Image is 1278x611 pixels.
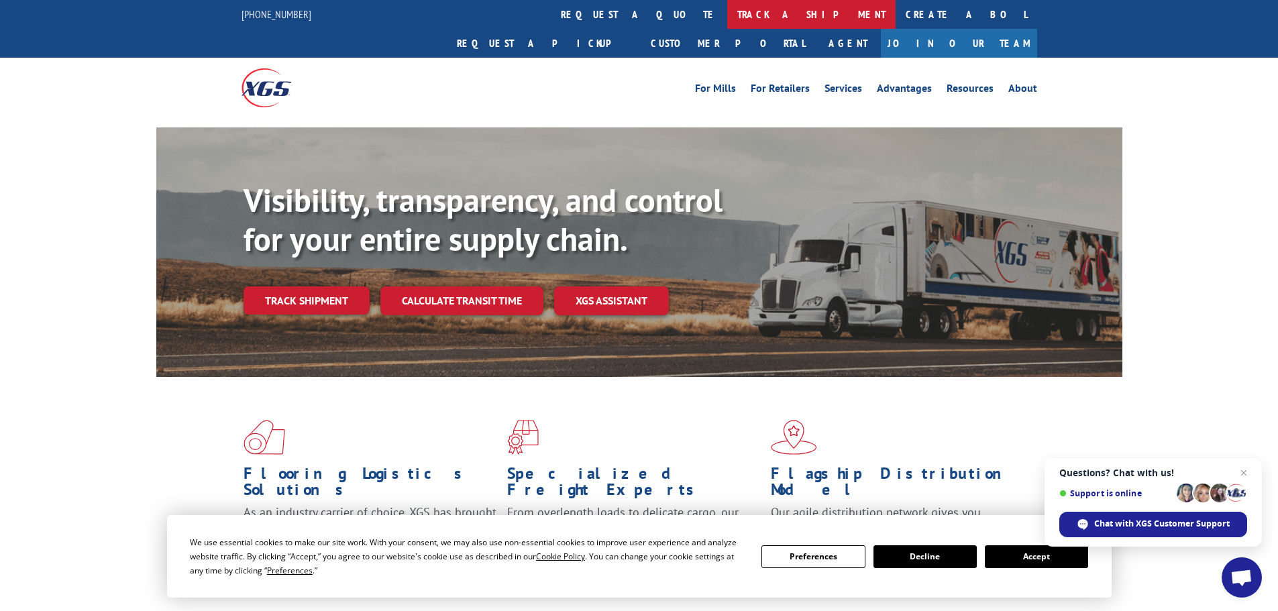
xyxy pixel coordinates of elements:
h1: Flagship Distribution Model [771,465,1024,504]
a: About [1008,83,1037,98]
img: xgs-icon-total-supply-chain-intelligence-red [244,420,285,455]
a: Resources [947,83,994,98]
a: Track shipment [244,286,370,315]
a: Calculate transit time [380,286,543,315]
a: [PHONE_NUMBER] [242,7,311,21]
p: From overlength loads to delicate cargo, our experienced staff knows the best way to move your fr... [507,504,761,564]
h1: Flooring Logistics Solutions [244,465,497,504]
button: Preferences [761,545,865,568]
div: Cookie Consent Prompt [167,515,1112,598]
span: Close chat [1236,465,1252,481]
h1: Specialized Freight Experts [507,465,761,504]
a: For Retailers [751,83,810,98]
span: Support is online [1059,488,1172,498]
a: Join Our Team [881,29,1037,58]
span: As an industry carrier of choice, XGS has brought innovation and dedication to flooring logistics... [244,504,496,552]
img: xgs-icon-flagship-distribution-model-red [771,420,817,455]
span: Our agile distribution network gives you nationwide inventory management on demand. [771,504,1018,536]
span: Chat with XGS Customer Support [1094,518,1230,530]
div: Chat with XGS Customer Support [1059,512,1247,537]
button: Decline [873,545,977,568]
a: Customer Portal [641,29,815,58]
a: Agent [815,29,881,58]
b: Visibility, transparency, and control for your entire supply chain. [244,179,723,260]
div: Open chat [1222,557,1262,598]
img: xgs-icon-focused-on-flooring-red [507,420,539,455]
a: Services [824,83,862,98]
span: Cookie Policy [536,551,585,562]
a: For Mills [695,83,736,98]
div: We use essential cookies to make our site work. With your consent, we may also use non-essential ... [190,535,745,577]
span: Preferences [267,565,313,576]
a: Advantages [877,83,932,98]
span: Questions? Chat with us! [1059,467,1247,478]
a: Request a pickup [447,29,641,58]
button: Accept [985,545,1088,568]
a: XGS ASSISTANT [554,286,669,315]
